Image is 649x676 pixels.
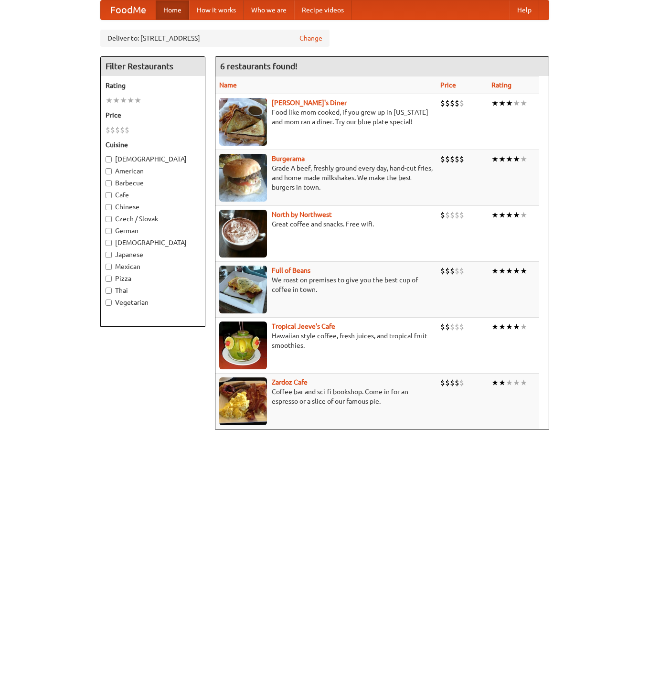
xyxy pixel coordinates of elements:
[106,238,200,247] label: [DEMOGRAPHIC_DATA]
[106,276,112,282] input: Pizza
[506,210,513,220] li: ★
[219,387,433,406] p: Coffee bar and sci-fi bookshop. Come in for an espresso or a slice of our famous pie.
[499,377,506,388] li: ★
[106,204,112,210] input: Chinese
[294,0,351,20] a: Recipe videos
[100,30,330,47] div: Deliver to: [STREET_ADDRESS]
[219,154,267,202] img: burgerama.jpg
[106,110,200,120] h5: Price
[520,322,527,332] li: ★
[272,99,347,107] b: [PERSON_NAME]'s Diner
[499,210,506,220] li: ★
[219,266,267,313] img: beans.jpg
[219,98,267,146] img: sallys.jpg
[459,154,464,164] li: $
[450,322,455,332] li: $
[510,0,539,20] a: Help
[459,377,464,388] li: $
[106,262,200,271] label: Mexican
[506,266,513,276] li: ★
[272,267,310,274] a: Full of Beans
[440,98,445,108] li: $
[106,288,112,294] input: Thai
[106,286,200,295] label: Thai
[106,214,200,224] label: Czech / Slovak
[106,178,200,188] label: Barbecue
[106,168,112,174] input: American
[106,125,110,135] li: $
[445,210,450,220] li: $
[455,322,459,332] li: $
[506,154,513,164] li: ★
[445,377,450,388] li: $
[450,266,455,276] li: $
[219,210,267,258] img: north.jpg
[120,95,127,106] li: ★
[189,0,244,20] a: How it works
[450,154,455,164] li: $
[106,180,112,186] input: Barbecue
[455,377,459,388] li: $
[106,154,200,164] label: [DEMOGRAPHIC_DATA]
[513,266,520,276] li: ★
[120,125,125,135] li: $
[219,107,433,127] p: Food like mom cooked, if you grew up in [US_STATE] and mom ran a diner. Try our blue plate special!
[513,322,520,332] li: ★
[272,211,332,218] a: North by Northwest
[106,264,112,270] input: Mexican
[499,266,506,276] li: ★
[491,322,499,332] li: ★
[520,210,527,220] li: ★
[127,95,134,106] li: ★
[106,192,112,198] input: Cafe
[491,210,499,220] li: ★
[513,377,520,388] li: ★
[106,140,200,150] h5: Cuisine
[459,98,464,108] li: $
[299,33,322,43] a: Change
[513,210,520,220] li: ★
[219,81,237,89] a: Name
[125,125,129,135] li: $
[244,0,294,20] a: Who we are
[450,210,455,220] li: $
[520,266,527,276] li: ★
[106,216,112,222] input: Czech / Slovak
[113,95,120,106] li: ★
[219,219,433,229] p: Great coffee and snacks. Free wifi.
[520,98,527,108] li: ★
[219,377,267,425] img: zardoz.jpg
[101,0,156,20] a: FoodMe
[219,331,433,350] p: Hawaiian style coffee, fresh juices, and tropical fruit smoothies.
[459,266,464,276] li: $
[440,377,445,388] li: $
[455,210,459,220] li: $
[499,322,506,332] li: ★
[499,98,506,108] li: ★
[506,377,513,388] li: ★
[445,322,450,332] li: $
[459,322,464,332] li: $
[106,252,112,258] input: Japanese
[445,154,450,164] li: $
[450,377,455,388] li: $
[272,378,308,386] a: Zardoz Cafe
[491,81,511,89] a: Rating
[440,322,445,332] li: $
[491,154,499,164] li: ★
[455,98,459,108] li: $
[499,154,506,164] li: ★
[440,81,456,89] a: Price
[134,95,141,106] li: ★
[106,95,113,106] li: ★
[513,154,520,164] li: ★
[491,98,499,108] li: ★
[445,266,450,276] li: $
[455,154,459,164] li: $
[272,155,305,162] b: Burgerama
[156,0,189,20] a: Home
[440,210,445,220] li: $
[106,226,200,236] label: German
[459,210,464,220] li: $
